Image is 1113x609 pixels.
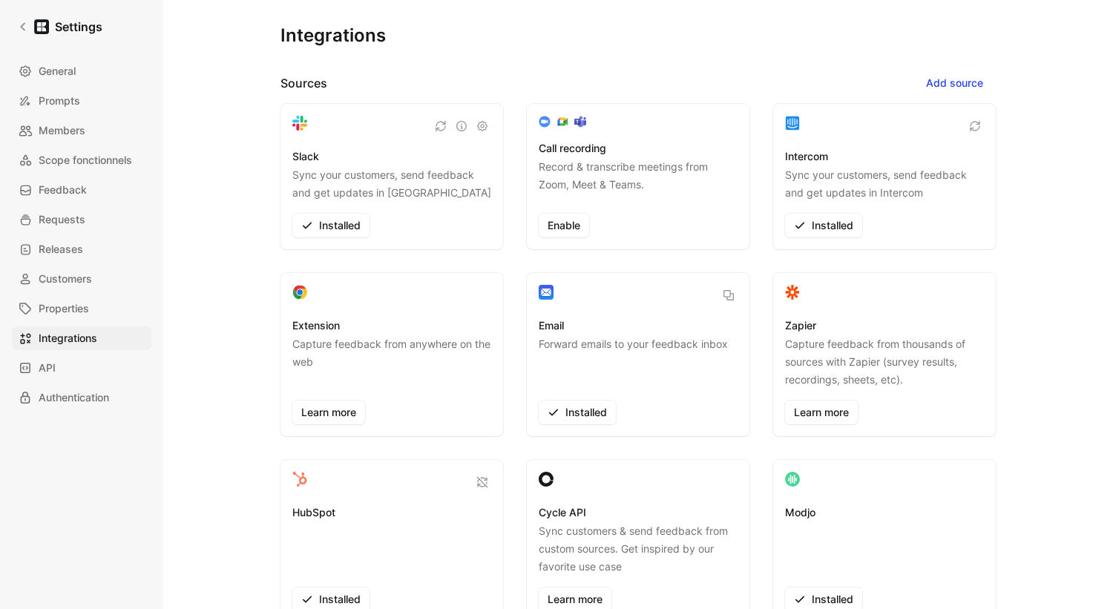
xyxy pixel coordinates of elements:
h1: Settings [55,18,102,36]
p: Sync your customers, send feedback and get updates in [GEOGRAPHIC_DATA] [292,166,491,202]
span: Installed [301,590,361,608]
span: Scope fonctionnels [39,151,132,169]
span: Members [39,122,85,139]
p: Sync your customers, send feedback and get updates in Intercom [785,166,984,202]
a: Integrations [12,326,151,350]
p: Record & transcribe meetings from Zoom, Meet & Teams. [539,158,738,202]
span: General [39,62,76,80]
span: Integrations [39,329,97,347]
button: Enable [539,214,589,237]
span: Enable [548,217,580,234]
a: Customers [12,267,151,291]
h3: Extension [292,317,340,335]
a: Scope fonctionnels [12,148,151,172]
p: Capture feedback from anywhere on the web [292,335,491,389]
a: Authentication [12,386,151,409]
span: Installed [548,404,607,421]
span: Releases [39,240,83,258]
h3: HubSpot [292,504,335,521]
h3: Intercom [785,148,828,165]
p: Capture feedback from thousands of sources with Zapier (survey results, recordings, sheets, etc). [785,335,984,389]
button: Installed [785,214,862,237]
a: Properties [12,297,151,320]
a: Learn more [292,401,365,424]
button: Add source [913,71,996,95]
span: API [39,359,56,377]
span: Installed [794,590,853,608]
a: Learn more [785,401,858,424]
h3: Email [539,317,564,335]
a: Prompts [12,89,151,113]
a: Members [12,119,151,142]
h3: Cycle API [539,504,586,521]
h1: Integrations [280,24,386,47]
h3: Call recording [539,139,606,157]
button: Installed [292,214,370,237]
span: Authentication [39,389,109,406]
h3: Slack [292,148,319,165]
button: Installed [539,401,616,424]
h3: Zapier [785,317,816,335]
a: Releases [12,237,151,261]
p: Sync customers & send feedback from custom sources. Get inspired by our favorite use case [539,522,738,576]
span: Feedback [39,181,87,199]
a: General [12,59,151,83]
a: API [12,356,151,380]
a: Settings [12,12,108,42]
span: Add source [926,74,983,92]
span: Properties [39,300,89,317]
span: Customers [39,270,92,288]
span: Installed [794,217,853,234]
p: Forward emails to your feedback inbox [539,335,728,389]
a: Feedback [12,178,151,202]
a: Requests [12,208,151,231]
span: Prompts [39,92,80,110]
span: Requests [39,211,85,228]
span: Installed [301,217,361,234]
h3: Modjo [785,504,815,521]
h2: Sources [280,74,327,92]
